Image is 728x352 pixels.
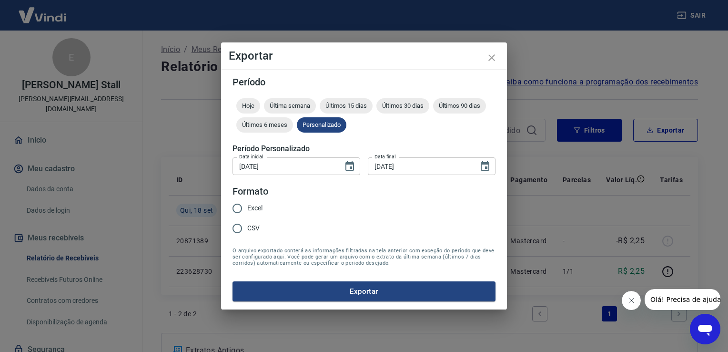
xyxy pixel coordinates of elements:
span: Últimos 90 dias [433,102,486,109]
div: Última semana [264,98,316,114]
span: CSV [247,223,260,233]
div: Últimos 30 dias [376,98,429,114]
h5: Período Personalizado [233,144,495,154]
iframe: Fechar mensagem [622,291,641,310]
input: DD/MM/YYYY [233,157,336,175]
label: Data inicial [239,153,263,160]
span: Últimos 30 dias [376,102,429,109]
span: Últimos 15 dias [320,102,373,109]
iframe: Botão para abrir a janela de mensagens [690,314,720,344]
div: Últimos 15 dias [320,98,373,114]
iframe: Mensagem da empresa [645,289,720,310]
span: Última semana [264,102,316,109]
span: Últimos 6 meses [236,121,293,128]
div: Últimos 90 dias [433,98,486,114]
span: Personalizado [297,121,346,128]
label: Data final [374,153,396,160]
h5: Período [233,77,495,87]
div: Últimos 6 meses [236,117,293,133]
button: Exportar [233,281,495,301]
button: Choose date, selected date is 18 de set de 2025 [475,157,495,176]
button: close [480,46,503,69]
div: Personalizado [297,117,346,133]
h4: Exportar [229,50,499,62]
span: O arquivo exportado conterá as informações filtradas na tela anterior com exceção do período que ... [233,248,495,266]
span: Olá! Precisa de ajuda? [6,7,80,14]
span: Hoje [236,102,260,109]
span: Excel [247,203,263,213]
input: DD/MM/YYYY [368,157,472,175]
button: Choose date, selected date is 18 de set de 2025 [340,157,359,176]
div: Hoje [236,98,260,114]
legend: Formato [233,185,268,198]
